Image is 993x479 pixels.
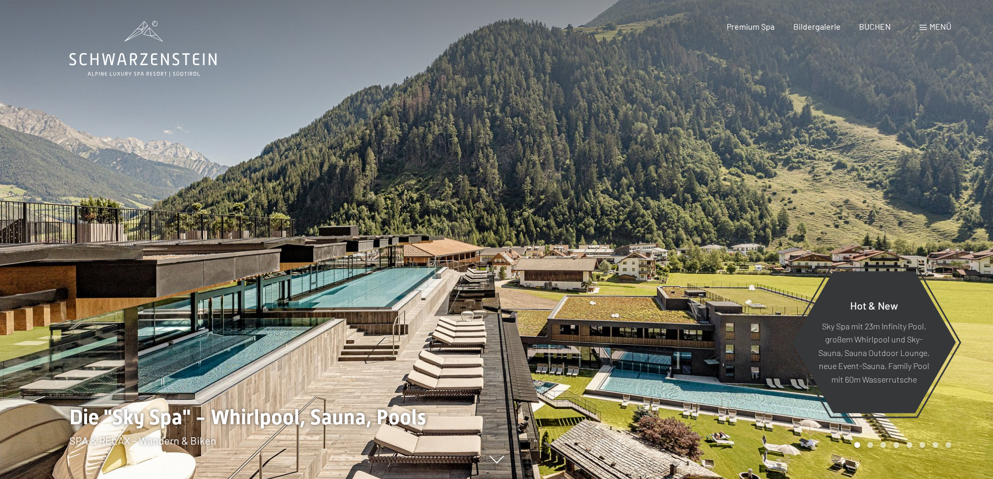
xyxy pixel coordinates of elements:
div: Carousel Page 4 [893,442,899,448]
div: Carousel Page 7 [933,442,938,448]
div: Carousel Page 8 [946,442,951,448]
div: Carousel Page 2 [867,442,873,448]
a: Bildergalerie [793,21,841,31]
span: Menü [929,21,951,31]
a: Premium Spa [727,21,775,31]
div: Carousel Pagination [851,442,951,448]
span: Hot & New [850,299,898,311]
div: Carousel Page 1 (Current Slide) [854,442,860,448]
div: Carousel Page 3 [880,442,886,448]
a: Hot & New Sky Spa mit 23m Infinity Pool, großem Whirlpool und Sky-Sauna, Sauna Outdoor Lounge, ne... [791,271,957,414]
div: Carousel Page 5 [906,442,912,448]
a: BUCHEN [859,21,891,31]
p: Sky Spa mit 23m Infinity Pool, großem Whirlpool und Sky-Sauna, Sauna Outdoor Lounge, neue Event-S... [817,319,930,386]
div: Carousel Page 6 [920,442,925,448]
